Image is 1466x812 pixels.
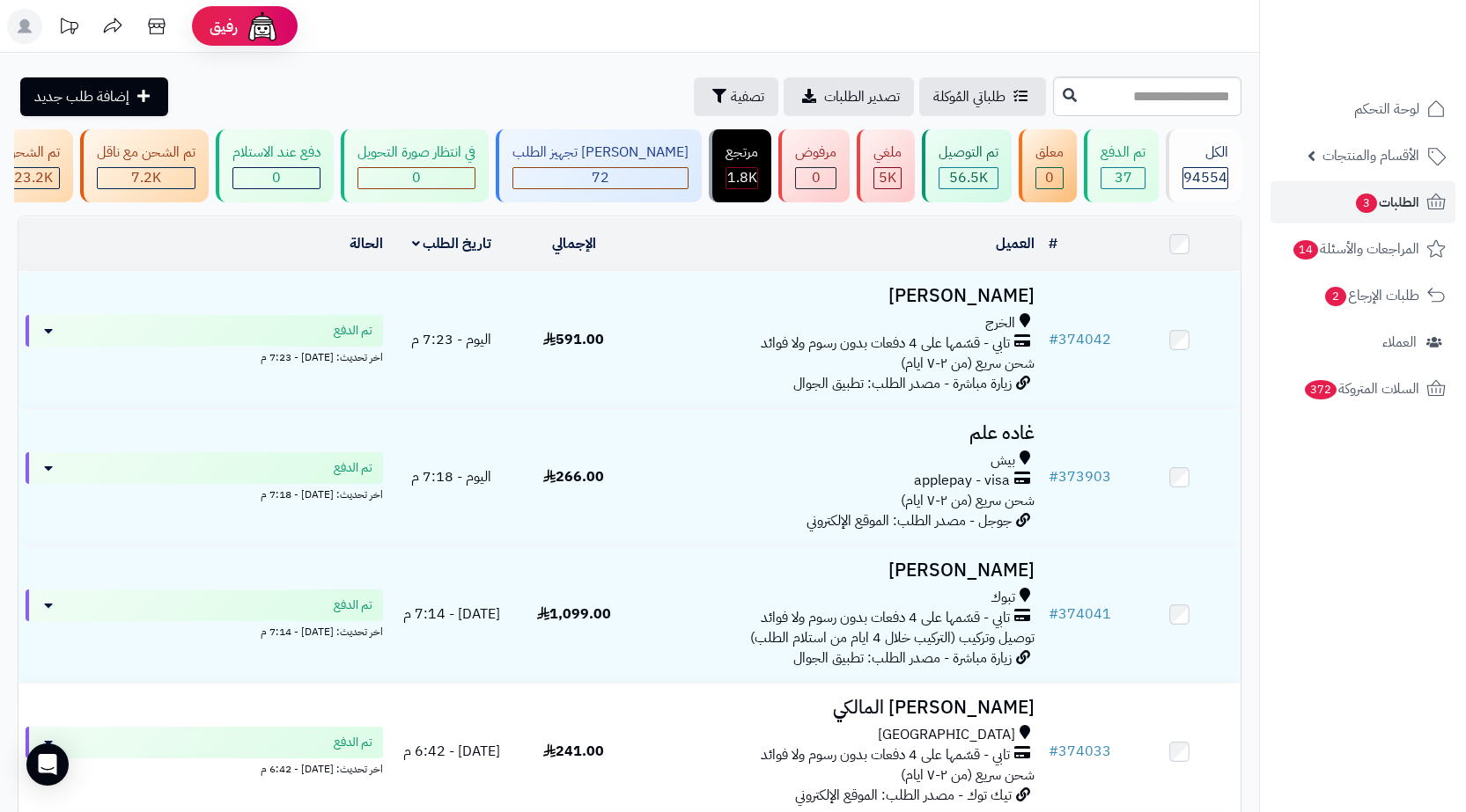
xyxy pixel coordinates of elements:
span: 5K [879,167,896,188]
span: 266.00 [543,466,604,487]
div: تم الدفع [1101,143,1146,163]
a: المراجعات والأسئلة14 [1271,228,1455,270]
a: مرتجع 1.8K [705,129,775,202]
span: 591.00 [543,329,604,350]
a: طلبات الإرجاع2 [1271,274,1455,317]
div: ملغي [873,143,902,163]
a: معلق 0 [1015,129,1080,202]
span: 72 [592,167,609,188]
a: تحديثات المنصة [47,9,91,48]
div: مرفوض [795,143,836,163]
a: العميل [996,233,1035,254]
a: الإجمالي [552,233,596,254]
span: الطلبات [1354,190,1419,215]
span: توصيل وتركيب (التركيب خلال 4 ايام من استلام الطلب) [750,627,1035,648]
a: #374041 [1049,604,1111,625]
span: 3 [1355,193,1378,214]
span: 37 [1115,167,1132,188]
span: [GEOGRAPHIC_DATA] [878,725,1015,745]
span: اليوم - 7:23 م [411,329,491,350]
div: مرتجع [726,143,758,163]
a: #373903 [1049,466,1111,487]
span: تابي - قسّمها على 4 دفعات بدون رسوم ولا فوائد [761,608,1010,628]
div: Open Intercom Messenger [26,743,69,786]
span: تم الدفع [334,459,372,477]
span: شحن سريع (من ٢-٧ ايام) [901,764,1035,786]
span: الأقسام والمنتجات [1322,143,1419,168]
span: تابي - قسّمها على 4 دفعات بدون رسوم ولا فوائد [761,333,1010,354]
span: 241.00 [543,741,604,762]
span: تم الدفع [334,734,372,751]
span: 0 [412,167,421,188]
a: تم الدفع 37 [1080,129,1162,202]
div: تم الشحن مع ناقل [97,143,195,163]
span: applepay - visa [914,471,1010,491]
span: 56.5K [949,167,988,188]
span: تابي - قسّمها على 4 دفعات بدون رسوم ولا فوائد [761,745,1010,765]
span: العملاء [1382,330,1417,355]
div: 0 [233,168,320,188]
a: تصدير الطلبات [784,77,914,116]
span: إضافة طلب جديد [34,86,129,107]
a: في انتظار صورة التحويل 0 [337,129,492,202]
span: شحن سريع (من ٢-٧ ايام) [901,490,1035,511]
div: اخر تحديث: [DATE] - 7:18 م [26,484,383,502]
span: بيش [991,450,1015,471]
span: تصفية [731,86,764,107]
div: 0 [1036,168,1063,188]
span: 0 [812,167,821,188]
span: رفيق [210,16,238,37]
span: زيارة مباشرة - مصدر الطلب: تطبيق الجوال [793,647,1012,669]
span: طلباتي المُوكلة [933,86,1006,107]
a: #374042 [1049,329,1111,350]
a: ملغي 5K [853,129,918,202]
img: logo-2.png [1346,29,1449,66]
a: # [1049,233,1057,254]
span: [DATE] - 6:42 م [403,741,500,762]
div: دفع عند الاستلام [232,143,320,163]
span: طلبات الإرجاع [1323,283,1419,308]
a: دفع عند الاستلام 0 [212,129,337,202]
span: شحن سريع (من ٢-٧ ايام) [901,353,1035,374]
div: اخر تحديث: [DATE] - 7:14 م [26,621,383,640]
h3: [PERSON_NAME] المالكي [642,698,1035,718]
span: # [1049,466,1058,487]
a: تم الشحن مع ناقل 7.2K [77,129,212,202]
span: 7.2K [131,167,161,188]
span: 1,099.00 [537,604,611,625]
span: جوجل - مصدر الطلب: الموقع الإلكتروني [807,510,1012,531]
div: 1807 [726,168,757,188]
a: [PERSON_NAME] تجهيز الطلب 72 [492,129,705,202]
div: 23194 [7,168,59,188]
div: اخر تحديث: [DATE] - 6:42 م [26,758,383,777]
a: العملاء [1271,321,1455,363]
span: تصدير الطلبات [824,86,900,107]
div: معلق [1035,143,1064,163]
span: تم الدفع [334,596,372,614]
a: الكل94554 [1162,129,1245,202]
div: 7223 [98,168,195,188]
div: اخر تحديث: [DATE] - 7:23 م [26,347,383,365]
span: # [1049,329,1058,350]
span: المراجعات والأسئلة [1292,237,1419,261]
a: السلات المتروكة372 [1271,368,1455,410]
span: لوحة التحكم [1354,97,1419,121]
span: 14 [1293,239,1319,260]
span: # [1049,604,1058,625]
span: 0 [272,167,281,188]
a: تاريخ الطلب [412,233,492,254]
div: 37 [1101,168,1145,188]
span: اليوم - 7:18 م [411,466,491,487]
h3: [PERSON_NAME] [642,560,1035,581]
a: لوحة التحكم [1271,88,1455,130]
span: الخرج [985,313,1015,333]
h3: [PERSON_NAME] [642,286,1035,306]
span: 2 [1324,286,1347,307]
div: 0 [358,168,475,188]
span: 94554 [1183,167,1227,188]
div: 56524 [939,168,998,188]
span: 372 [1304,379,1338,400]
h3: غاده علم [642,423,1035,443]
a: طلباتي المُوكلة [919,77,1046,116]
div: تم التوصيل [939,143,998,163]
